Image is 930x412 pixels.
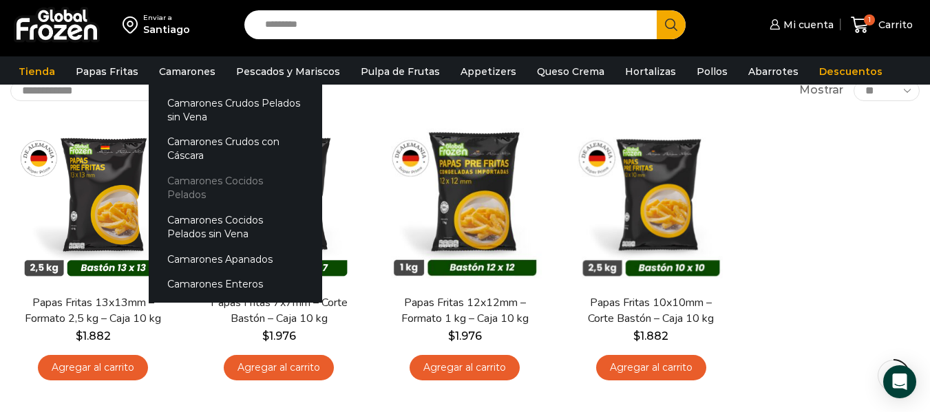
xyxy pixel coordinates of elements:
span: $ [262,329,269,343]
a: Descuentos [812,58,889,85]
a: Mi cuenta [766,11,834,39]
a: Agregar al carrito: “Papas Fritas 10x10mm - Corte Bastón - Caja 10 kg” [596,355,706,380]
bdi: 1.976 [448,329,482,343]
span: $ [633,329,640,343]
button: Search button [657,10,686,39]
a: Camarones Enteros [149,272,322,297]
a: Agregar al carrito: “Papas Fritas 12x12mm - Formato 1 kg - Caja 10 kg” [410,355,520,380]
div: Santiago [143,23,190,36]
a: Papas Fritas 13x13mm – Formato 2,5 kg – Caja 10 kg [19,295,167,327]
span: Carrito [875,18,913,32]
a: Camarones Cocidos Pelados [149,169,322,208]
a: Pollos [690,58,735,85]
bdi: 1.882 [76,329,111,343]
div: Open Intercom Messenger [883,365,916,398]
bdi: 1.976 [262,329,296,343]
a: Pescados y Mariscos [229,58,347,85]
div: Enviar a [143,13,190,23]
a: Agregar al carrito: “Papas Fritas 7x7mm - Corte Bastón - Caja 10 kg” [224,355,334,380]
a: Papas Fritas 7x7mm – Corte Bastón – Caja 10 kg [204,295,353,327]
a: Papas Fritas 12x12mm – Formato 1 kg – Caja 10 kg [390,295,539,327]
a: Camarones Apanados [149,246,322,272]
img: address-field-icon.svg [123,13,143,36]
a: Camarones [152,58,222,85]
a: Camarones Cocidos Pelados sin Vena [149,207,322,246]
a: Papas Fritas 10x10mm – Corte Bastón – Caja 10 kg [577,295,726,327]
bdi: 1.882 [633,329,668,343]
a: Hortalizas [618,58,683,85]
span: Mostrar [799,83,843,98]
a: Camarones Crudos Pelados sin Vena [149,90,322,129]
select: Pedido de la tienda [10,80,186,101]
a: Camarones Crudos con Cáscara [149,129,322,169]
a: Queso Crema [530,58,611,85]
a: Agregar al carrito: “Papas Fritas 13x13mm - Formato 2,5 kg - Caja 10 kg” [38,355,148,380]
span: 1 [864,14,875,25]
a: 1 Carrito [847,9,916,41]
a: Appetizers [454,58,523,85]
span: $ [448,329,455,343]
a: Pulpa de Frutas [354,58,447,85]
a: Papas Fritas [69,58,145,85]
a: Abarrotes [741,58,805,85]
span: $ [76,329,83,343]
a: Tienda [12,58,62,85]
span: Mi cuenta [780,18,834,32]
